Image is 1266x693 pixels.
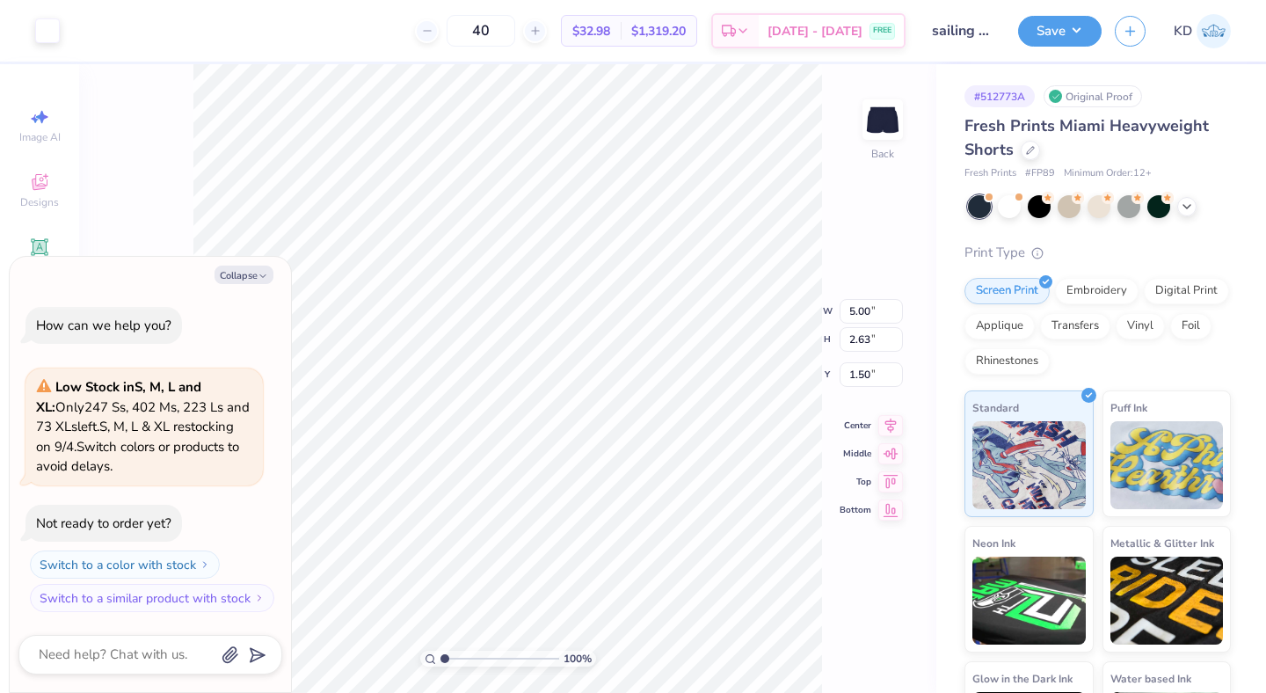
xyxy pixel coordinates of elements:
[564,651,592,667] span: 100 %
[19,130,61,144] span: Image AI
[1174,14,1231,48] a: KD
[572,22,610,40] span: $32.98
[964,166,1016,181] span: Fresh Prints
[36,378,250,475] span: Only 247 Ss, 402 Ms, 223 Ls and 73 XLs left. S, M, L & XL restocking on 9/4. Switch colors or pro...
[1064,166,1152,181] span: Minimum Order: 12 +
[30,551,220,579] button: Switch to a color with stock
[972,398,1019,417] span: Standard
[1110,557,1224,645] img: Metallic & Glitter Ink
[36,378,201,416] strong: Low Stock in S, M, L and XL :
[1116,313,1165,339] div: Vinyl
[200,559,210,570] img: Switch to a color with stock
[20,195,59,209] span: Designs
[964,243,1231,263] div: Print Type
[1174,21,1192,41] span: KD
[964,115,1209,160] span: Fresh Prints Miami Heavyweight Shorts
[972,421,1086,509] img: Standard
[865,102,900,137] img: Back
[631,22,686,40] span: $1,319.20
[919,13,1005,48] input: Untitled Design
[964,278,1050,304] div: Screen Print
[871,146,894,162] div: Back
[1197,14,1231,48] img: Kimmy Duong
[254,593,265,603] img: Switch to a similar product with stock
[447,15,515,47] input: – –
[840,419,871,432] span: Center
[840,448,871,460] span: Middle
[964,348,1050,375] div: Rhinestones
[840,476,871,488] span: Top
[1018,16,1102,47] button: Save
[1044,85,1142,107] div: Original Proof
[964,313,1035,339] div: Applique
[1055,278,1139,304] div: Embroidery
[768,22,862,40] span: [DATE] - [DATE]
[1040,313,1110,339] div: Transfers
[1110,534,1214,552] span: Metallic & Glitter Ink
[30,584,274,612] button: Switch to a similar product with stock
[1025,166,1055,181] span: # FP89
[840,504,871,516] span: Bottom
[1110,421,1224,509] img: Puff Ink
[873,25,891,37] span: FREE
[972,669,1073,688] span: Glow in the Dark Ink
[972,557,1086,645] img: Neon Ink
[36,514,171,532] div: Not ready to order yet?
[972,534,1015,552] span: Neon Ink
[1170,313,1211,339] div: Foil
[1110,398,1147,417] span: Puff Ink
[964,85,1035,107] div: # 512773A
[215,266,273,284] button: Collapse
[36,317,171,334] div: How can we help you?
[1110,669,1191,688] span: Water based Ink
[1144,278,1229,304] div: Digital Print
